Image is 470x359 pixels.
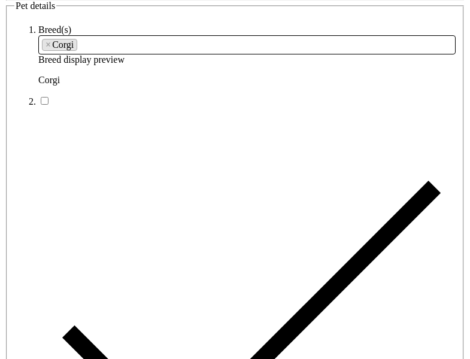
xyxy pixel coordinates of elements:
[38,25,71,35] label: Breed(s)
[16,1,55,11] span: Pet details
[42,39,77,51] li: Corgi
[38,75,456,86] p: Corgi
[38,25,456,86] li: Breed display preview
[46,39,51,50] span: ×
